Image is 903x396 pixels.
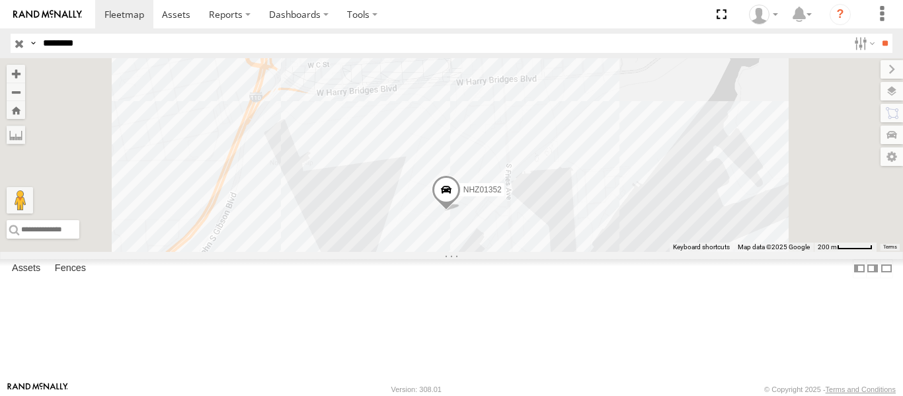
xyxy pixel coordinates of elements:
[814,243,877,252] button: Map scale: 200 m per 50 pixels
[866,259,879,278] label: Dock Summary Table to the Right
[7,65,25,83] button: Zoom in
[744,5,783,24] div: Zulema McIntosch
[7,187,33,214] button: Drag Pegman onto the map to open Street View
[391,385,442,393] div: Version: 308.01
[7,83,25,101] button: Zoom out
[13,10,82,19] img: rand-logo.svg
[738,243,810,251] span: Map data ©2025 Google
[880,259,893,278] label: Hide Summary Table
[818,243,837,251] span: 200 m
[7,383,68,396] a: Visit our Website
[5,259,47,278] label: Assets
[853,259,866,278] label: Dock Summary Table to the Left
[48,259,93,278] label: Fences
[463,185,502,194] span: NHZ01352
[764,385,896,393] div: © Copyright 2025 -
[830,4,851,25] i: ?
[826,385,896,393] a: Terms and Conditions
[881,147,903,166] label: Map Settings
[673,243,730,252] button: Keyboard shortcuts
[28,34,38,53] label: Search Query
[849,34,877,53] label: Search Filter Options
[7,126,25,144] label: Measure
[7,101,25,119] button: Zoom Home
[883,245,897,250] a: Terms (opens in new tab)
